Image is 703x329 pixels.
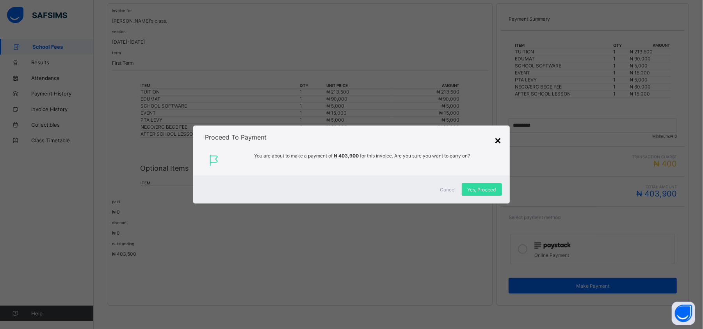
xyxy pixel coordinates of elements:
[672,302,695,325] button: Open asap
[440,187,456,193] span: Cancel
[226,153,498,168] span: You are about to make a payment of for this invoice. Are you sure you want to carry on?
[468,187,496,193] span: Yes, Proceed
[205,133,267,141] span: Proceed To Payment
[495,133,502,147] div: ×
[334,153,359,159] span: ₦ 403,900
